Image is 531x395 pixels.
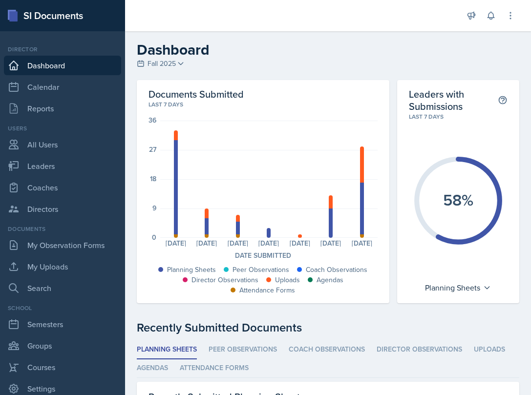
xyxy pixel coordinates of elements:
div: Date Submitted [149,250,378,261]
li: Attendance Forms [180,359,249,378]
a: Leaders [4,156,121,176]
a: Groups [4,336,121,355]
div: Attendance Forms [239,285,295,295]
h2: Leaders with Submissions [409,88,498,112]
div: Planning Sheets [420,280,496,295]
div: [DATE] [160,240,191,247]
li: Agendas [137,359,168,378]
h2: Dashboard [137,41,519,59]
div: [DATE] [284,240,316,247]
div: Director Observations [191,275,258,285]
a: My Observation Forms [4,235,121,255]
a: My Uploads [4,257,121,276]
div: Last 7 days [149,100,378,109]
div: [DATE] [191,240,223,247]
li: Uploads [474,340,505,359]
div: Users [4,124,121,133]
text: 58% [443,188,473,210]
div: [DATE] [254,240,285,247]
li: Planning Sheets [137,340,197,359]
a: Directors [4,199,121,219]
div: Coach Observations [306,265,367,275]
div: 27 [149,146,156,153]
a: Calendar [4,77,121,97]
div: 0 [152,234,156,241]
div: 36 [149,117,156,124]
div: [DATE] [346,240,378,247]
div: [DATE] [222,240,254,247]
a: Reports [4,99,121,118]
li: Coach Observations [289,340,365,359]
div: Planning Sheets [167,265,216,275]
div: 18 [150,175,156,182]
li: Director Observations [377,340,462,359]
div: Uploads [275,275,300,285]
div: Documents [4,225,121,233]
a: Dashboard [4,56,121,75]
div: Last 7 days [409,112,508,121]
span: Fall 2025 [148,59,176,69]
a: Coaches [4,178,121,197]
li: Peer Observations [209,340,277,359]
h2: Documents Submitted [149,88,378,100]
div: Recently Submitted Documents [137,319,519,336]
div: Director [4,45,121,54]
div: School [4,304,121,312]
div: 9 [152,205,156,211]
div: Agendas [317,275,343,285]
div: [DATE] [316,240,347,247]
a: Courses [4,357,121,377]
a: Semesters [4,314,121,334]
a: Search [4,278,121,298]
div: Peer Observations [233,265,289,275]
a: All Users [4,135,121,154]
